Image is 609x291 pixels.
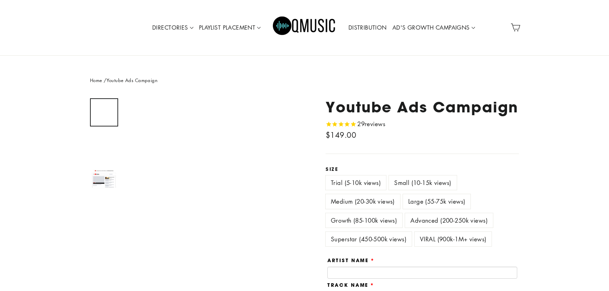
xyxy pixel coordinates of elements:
a: DIRECTORIES [149,20,196,36]
span: Rated 4.8 out of 5 stars 29 reviews [326,119,385,129]
label: VIRAL (900k-1M+ views) [415,232,492,246]
a: DISTRIBUTION [346,20,390,36]
h1: Youtube Ads Campaign [326,98,519,116]
nav: breadcrumbs [90,77,519,84]
label: Size [326,166,519,172]
span: / [104,77,106,83]
div: Primary [128,7,481,48]
label: Growth (85-100k views) [326,213,402,228]
label: Medium (20-30k views) [326,194,400,209]
img: Q Music Promotions [273,12,336,43]
label: Large (55-75k views) [403,194,471,209]
label: Advanced (200-250k views) [405,213,493,228]
span: reviews [365,120,385,128]
label: Superstar (450-500k views) [326,232,412,246]
img: Youtube Ads Campaign [91,169,117,188]
a: AD'S GROWTH CAMPAIGNS [390,20,478,36]
label: Artist Name [327,258,375,263]
a: Home [90,77,102,83]
label: Small (10-15k views) [389,175,457,190]
a: PLAYLIST PLACEMENT [196,20,264,36]
span: $149.00 [326,130,356,140]
span: 29 reviews [357,120,385,128]
label: Track Name [327,282,374,288]
label: Trial (5-10k views) [326,175,386,190]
